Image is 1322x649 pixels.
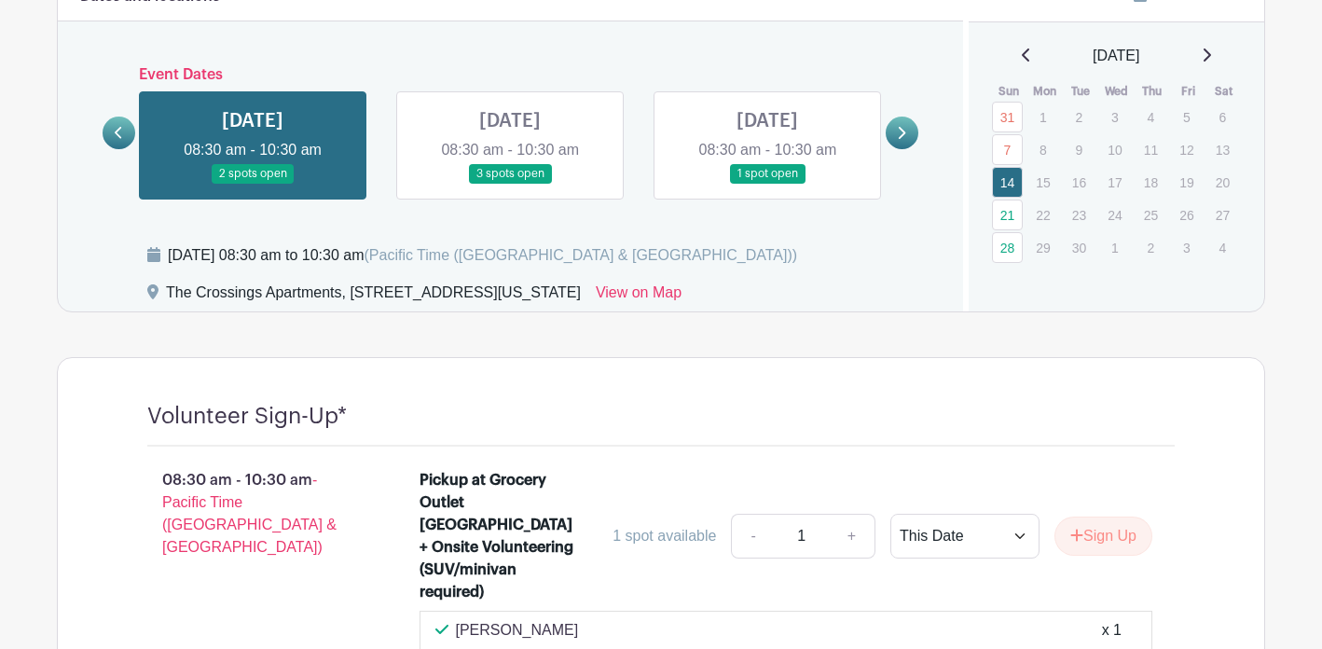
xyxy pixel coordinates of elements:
[1171,233,1202,262] p: 3
[992,102,1023,132] a: 31
[1136,103,1166,131] p: 4
[1136,168,1166,197] p: 18
[1171,200,1202,229] p: 26
[135,66,886,84] h6: Event Dates
[1206,82,1243,101] th: Sat
[1027,135,1058,164] p: 8
[1093,45,1139,67] span: [DATE]
[992,167,1023,198] a: 14
[1027,200,1058,229] p: 22
[1099,135,1130,164] p: 10
[1099,103,1130,131] p: 3
[1064,135,1095,164] p: 9
[1063,82,1099,101] th: Tue
[1136,233,1166,262] p: 2
[613,525,716,547] div: 1 spot available
[1207,168,1238,197] p: 20
[1136,135,1166,164] p: 11
[829,514,875,559] a: +
[991,82,1027,101] th: Sun
[1171,103,1202,131] p: 5
[596,282,682,311] a: View on Map
[147,403,347,430] h4: Volunteer Sign-Up*
[1064,168,1095,197] p: 16
[1026,82,1063,101] th: Mon
[1207,233,1238,262] p: 4
[168,244,797,267] div: [DATE] 08:30 am to 10:30 am
[1136,200,1166,229] p: 25
[1098,82,1135,101] th: Wed
[1027,233,1058,262] p: 29
[992,200,1023,230] a: 21
[1064,233,1095,262] p: 30
[1027,103,1058,131] p: 1
[1054,517,1152,556] button: Sign Up
[1027,168,1058,197] p: 15
[1099,200,1130,229] p: 24
[992,134,1023,165] a: 7
[1171,135,1202,164] p: 12
[364,247,797,263] span: (Pacific Time ([GEOGRAPHIC_DATA] & [GEOGRAPHIC_DATA]))
[1135,82,1171,101] th: Thu
[1064,103,1095,131] p: 2
[1207,103,1238,131] p: 6
[1099,233,1130,262] p: 1
[1170,82,1206,101] th: Fri
[1207,200,1238,229] p: 27
[731,514,774,559] a: -
[166,282,581,311] div: The Crossings Apartments, [STREET_ADDRESS][US_STATE]
[456,619,579,642] p: [PERSON_NAME]
[1102,619,1122,642] div: x 1
[1171,168,1202,197] p: 19
[1207,135,1238,164] p: 13
[117,462,390,566] p: 08:30 am - 10:30 am
[1099,168,1130,197] p: 17
[420,469,581,603] div: Pickup at Grocery Outlet [GEOGRAPHIC_DATA] + Onsite Volunteering (SUV/minivan required)
[1064,200,1095,229] p: 23
[992,232,1023,263] a: 28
